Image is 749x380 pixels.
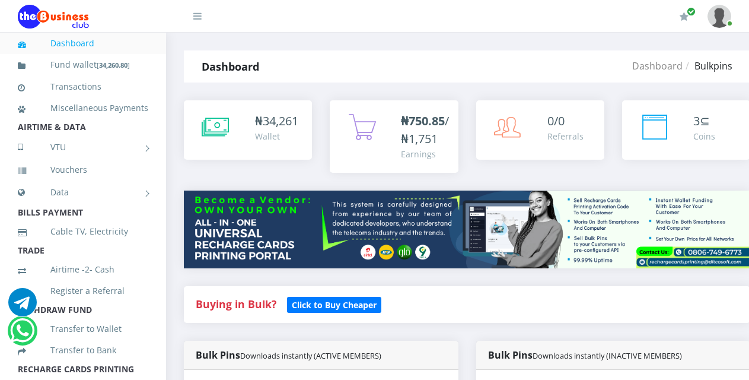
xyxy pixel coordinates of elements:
a: Register a Referral [18,277,148,305]
b: 34,260.80 [99,61,128,69]
div: ⊆ [693,112,715,130]
strong: Dashboard [202,59,259,74]
a: Chat for support [10,325,34,345]
div: Referrals [547,130,584,142]
strong: Bulk Pins [196,349,381,362]
a: 0/0 Referrals [476,100,604,160]
a: Transactions [18,73,148,100]
a: Vouchers [18,156,148,183]
small: Downloads instantly (INACTIVE MEMBERS) [533,350,682,361]
a: Cable TV, Electricity [18,218,148,245]
span: 0/0 [547,113,565,129]
span: Renew/Upgrade Subscription [687,7,696,16]
li: Bulkpins [683,59,732,73]
img: User [707,5,731,28]
div: Wallet [255,130,298,142]
a: Fund wallet[34,260.80] [18,51,148,79]
a: Transfer to Wallet [18,315,148,343]
div: Earnings [401,148,449,160]
a: Miscellaneous Payments [18,94,148,122]
b: Click to Buy Cheaper [292,299,377,311]
img: Logo [18,5,89,28]
strong: Buying in Bulk? [196,297,276,311]
i: Renew/Upgrade Subscription [680,12,689,21]
a: ₦34,261 Wallet [184,100,312,160]
span: 34,261 [263,113,298,129]
a: Dashboard [18,30,148,57]
a: ₦750.85/₦1,751 Earnings [330,100,458,173]
strong: Bulk Pins [488,349,682,362]
a: Dashboard [632,59,683,72]
a: Transfer to Bank [18,337,148,364]
b: ₦750.85 [401,113,445,129]
a: Chat for support [8,297,37,316]
a: VTU [18,132,148,162]
a: Data [18,178,148,207]
div: ₦ [255,112,298,130]
span: 3 [693,113,700,129]
a: Click to Buy Cheaper [287,297,381,311]
div: Coins [693,130,715,142]
span: /₦1,751 [401,113,449,147]
small: [ ] [97,61,130,69]
small: Downloads instantly (ACTIVE MEMBERS) [240,350,381,361]
a: Airtime -2- Cash [18,256,148,283]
